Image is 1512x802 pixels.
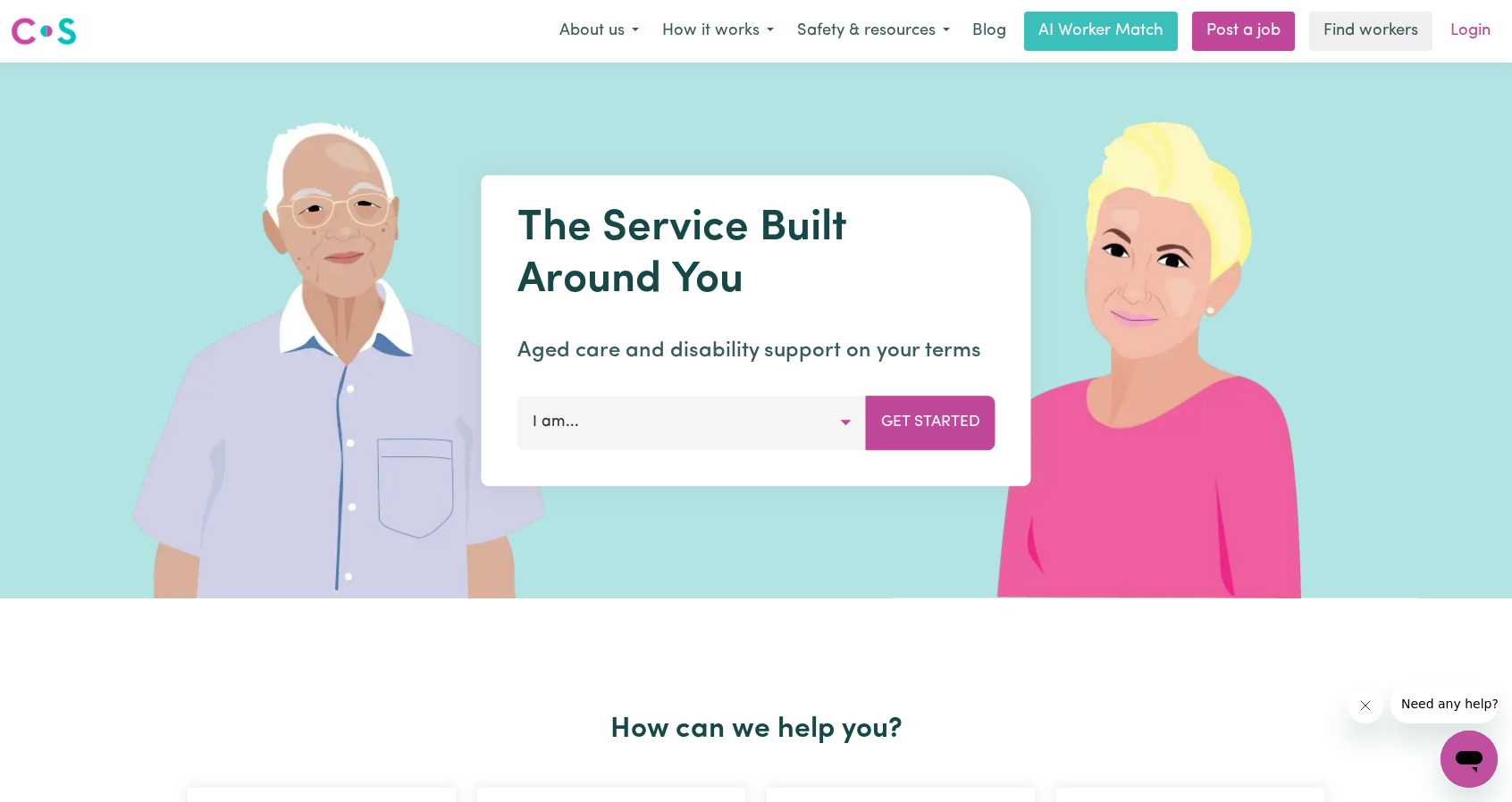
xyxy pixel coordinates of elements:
iframe: Message from company [1390,684,1498,723]
span: Need any help? [11,13,108,27]
p: Aged care and disability support on your terms [517,335,995,367]
a: Blog [962,12,1017,51]
iframe: Button to launch messaging window [1441,731,1498,788]
a: Find workers [1309,12,1432,51]
a: Post a job [1192,12,1295,51]
h1: The Service Built Around You [517,204,995,306]
button: Get Started [866,396,995,449]
img: Careseekers logo [11,15,77,47]
a: Login [1440,12,1501,51]
iframe: Close message [1348,688,1383,723]
a: AI Worker Match [1024,12,1178,51]
button: How it works [651,13,785,50]
button: About us [548,13,651,50]
a: Careseekers logo [11,11,77,52]
button: Safety & resources [785,13,962,50]
h2: How can we help you? [177,713,1335,747]
button: I am... [517,396,867,449]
